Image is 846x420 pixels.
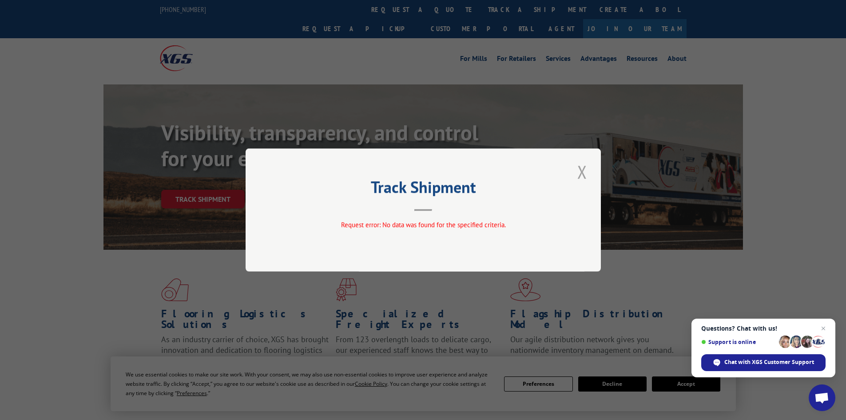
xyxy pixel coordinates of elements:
[724,358,814,366] span: Chat with XGS Customer Support
[701,354,826,371] span: Chat with XGS Customer Support
[575,160,590,184] button: Close modal
[701,339,776,345] span: Support is online
[341,220,505,229] span: Request error: No data was found for the specified criteria.
[290,181,556,198] h2: Track Shipment
[701,325,826,332] span: Questions? Chat with us!
[809,384,835,411] a: Open chat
